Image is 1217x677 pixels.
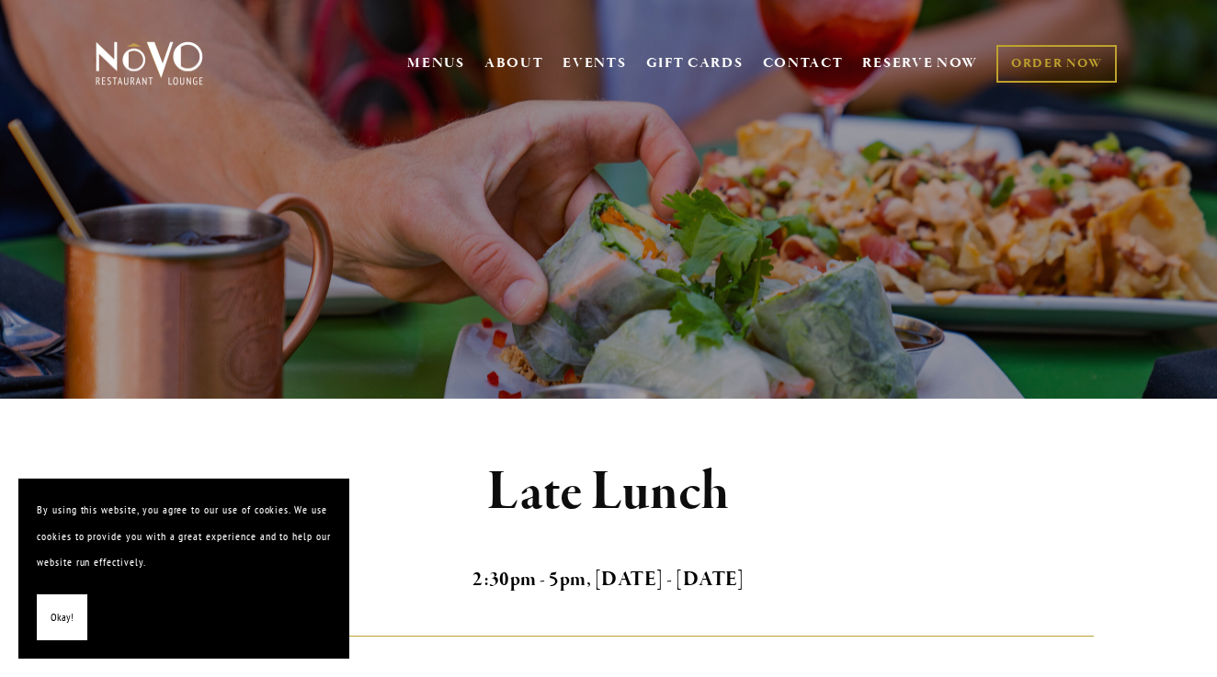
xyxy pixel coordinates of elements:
a: RESERVE NOW [862,46,978,81]
strong: 2:30pm - 5pm, [DATE] - [DATE] [472,567,745,592]
a: ORDER NOW [996,45,1117,83]
a: ABOUT [484,54,544,73]
a: MENUS [407,54,465,73]
button: Okay! [37,594,87,641]
section: Cookie banner [18,479,349,659]
a: GIFT CARDS [646,46,744,81]
p: By using this website, you agree to our use of cookies. We use cookies to provide you with a grea... [37,497,331,576]
a: EVENTS [563,54,626,73]
img: Novo Restaurant &amp; Lounge [92,40,207,86]
a: CONTACT [763,46,844,81]
span: Okay! [51,604,74,631]
strong: Late Lunch [487,457,731,527]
